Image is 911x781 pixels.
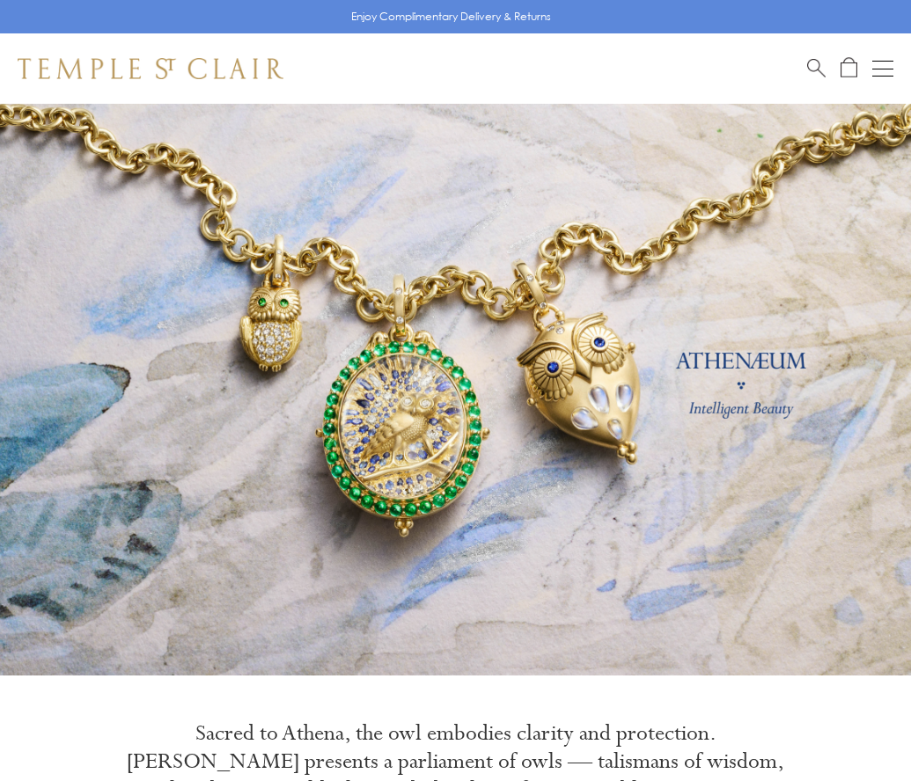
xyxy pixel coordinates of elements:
a: Search [807,57,826,79]
p: Enjoy Complimentary Delivery & Returns [351,8,551,26]
img: Temple St. Clair [18,58,283,79]
button: Open navigation [872,58,893,79]
a: Open Shopping Bag [841,57,857,79]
